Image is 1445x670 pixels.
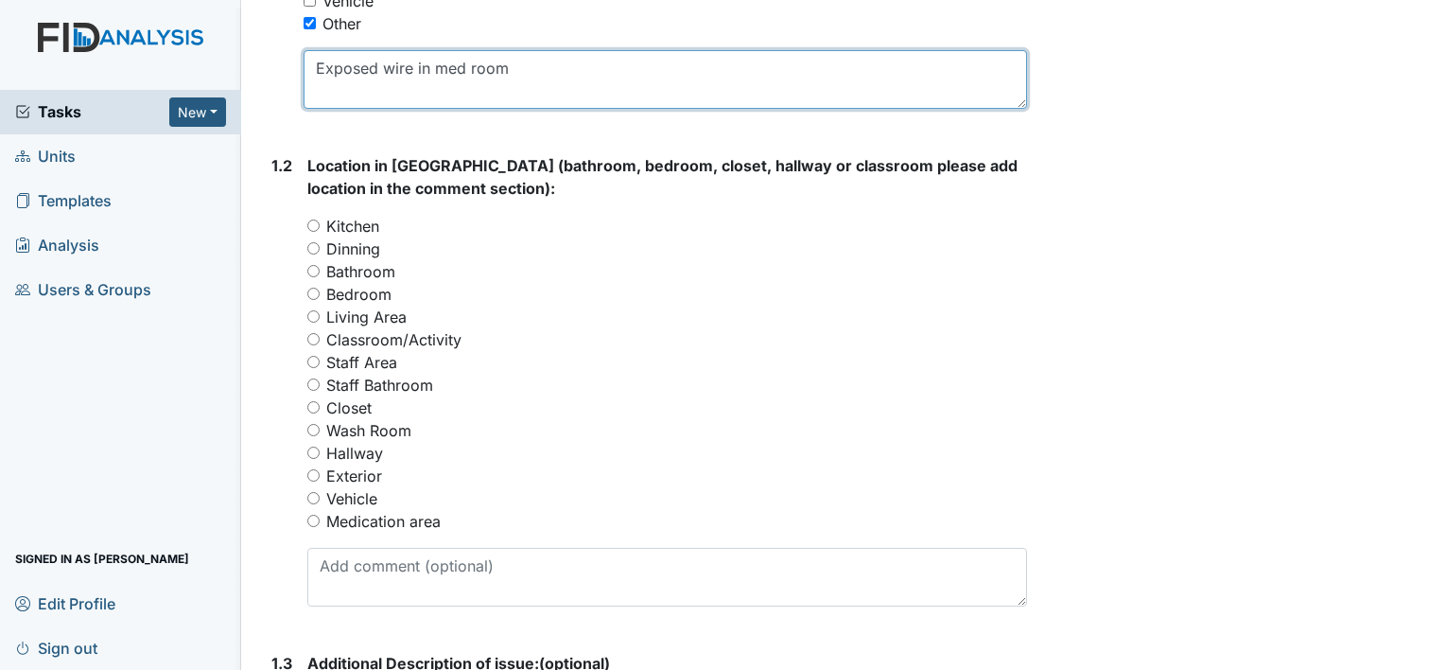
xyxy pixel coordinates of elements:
[307,333,320,345] input: Classroom/Activity
[15,100,169,123] a: Tasks
[15,275,151,305] span: Users & Groups
[322,12,361,35] div: Other
[271,154,292,177] label: 1.2
[326,487,377,510] label: Vehicle
[169,97,226,127] button: New
[307,288,320,300] input: Bedroom
[307,356,320,368] input: Staff Area
[15,589,115,618] span: Edit Profile
[326,510,441,533] label: Medication area
[326,238,380,260] label: Dinning
[326,306,407,328] label: Living Area
[307,492,320,504] input: Vehicle
[15,231,99,260] span: Analysis
[326,260,395,283] label: Bathroom
[326,397,372,419] label: Closet
[307,310,320,323] input: Living Area
[326,465,382,487] label: Exterior
[15,142,76,171] span: Units
[15,186,112,216] span: Templates
[326,351,397,374] label: Staff Area
[326,419,411,442] label: Wash Room
[307,424,320,436] input: Wash Room
[326,283,392,306] label: Bedroom
[307,515,320,527] input: Medication area
[15,544,189,573] span: Signed in as [PERSON_NAME]
[326,374,433,397] label: Staff Bathroom
[307,242,320,255] input: Dinning
[326,328,461,351] label: Classroom/Activity
[307,265,320,277] input: Bathroom
[304,17,316,29] input: Other
[326,215,379,238] label: Kitchen
[326,442,383,465] label: Hallway
[307,469,320,482] input: Exterior
[307,156,1018,198] span: Location in [GEOGRAPHIC_DATA] (bathroom, bedroom, closet, hallway or classroom please add locatio...
[307,220,320,232] input: Kitchen
[15,633,97,662] span: Sign out
[307,401,320,414] input: Closet
[307,379,320,391] input: Staff Bathroom
[307,447,320,459] input: Hallway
